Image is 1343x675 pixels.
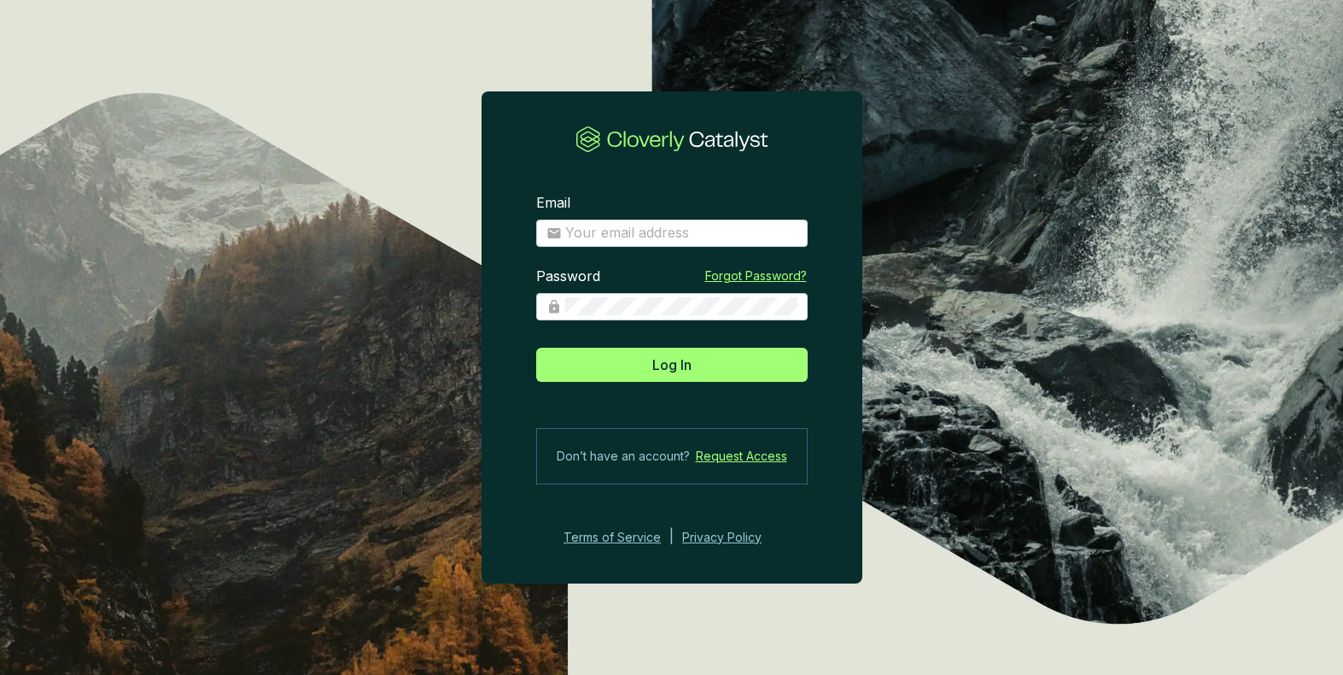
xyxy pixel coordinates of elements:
span: Log In [652,355,692,375]
input: Password [565,297,797,316]
div: | [669,527,674,548]
a: Privacy Policy [682,527,785,548]
input: Email [565,224,797,243]
a: Terms of Service [558,527,661,548]
label: Password [536,267,600,286]
a: Forgot Password? [705,267,807,285]
span: Don’t have an account? [557,446,690,467]
button: Log In [536,348,808,382]
label: Email [536,194,570,213]
a: Request Access [696,446,787,467]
